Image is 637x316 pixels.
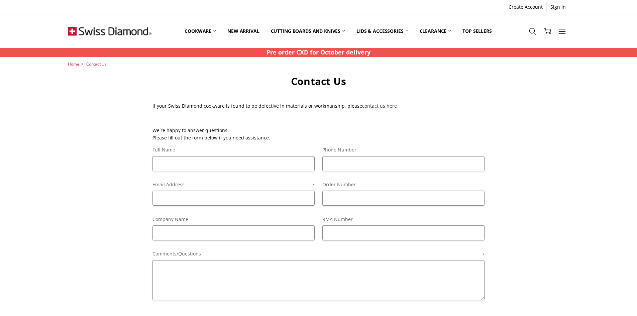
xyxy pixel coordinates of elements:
[152,127,485,142] p: We're happy to answer questions. Please fill out the form below if you need assistance.
[265,16,351,46] a: Cutting boards and knives
[68,14,151,48] img: Free Shipping On Every Order
[362,103,397,109] a: contact us here
[152,250,485,257] label: Comments/Questions
[322,216,485,223] label: RMA Number
[457,16,497,46] a: Top Sellers
[152,181,315,188] label: Email Address
[222,16,265,46] a: New arrival
[547,2,569,12] a: Sign In
[414,16,457,46] a: Clearance
[152,102,485,110] p: If your Swiss Diamond cookware is found to be defective in materials or workmanship, please
[505,2,546,12] a: Create Account
[68,61,79,67] a: Home
[322,181,485,188] label: Order Number
[322,146,485,153] label: Phone Number
[267,48,370,56] strong: Pre order CXD for October delivery
[152,146,315,153] label: Full Name
[351,16,414,46] a: Lids & Accessories
[179,16,222,46] a: Cookware
[152,216,315,223] label: Company Name
[86,61,107,67] a: Contact Us
[152,75,485,88] h1: Contact Us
